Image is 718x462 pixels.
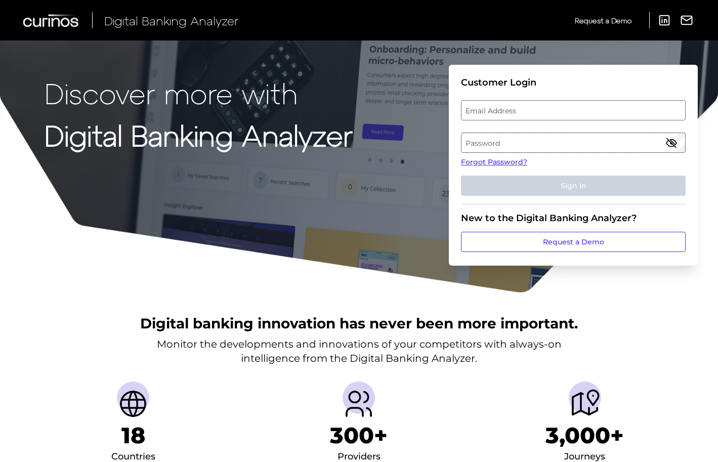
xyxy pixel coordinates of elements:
[157,337,562,365] p: Monitor the developments and innovations of your competitors with always-on intelligence from the...
[45,77,353,109] p: Discover more with
[545,422,624,449] h1: 3,000+
[117,388,149,420] img: Countries
[569,388,601,420] img: Journeys
[461,213,686,224] div: New to the Digital Banking Analyzer?
[575,16,631,25] span: Request a Demo
[461,157,686,167] a: Forgot Password?
[461,77,686,88] div: Customer Login
[461,176,686,196] button: Sign In
[343,388,375,420] img: Providers
[121,422,145,449] h1: 18
[575,12,631,29] a: Request a Demo
[104,13,239,28] span: Digital Banking Analyzer
[330,422,388,449] h1: 300+
[45,118,353,152] strong: Digital Banking Analyzer
[461,232,686,252] a: Request a Demo
[461,134,685,152] label: Password
[461,101,685,119] label: Email Address
[23,14,80,27] img: Curinos
[140,314,578,333] h2: Digital banking innovation has never been more important.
